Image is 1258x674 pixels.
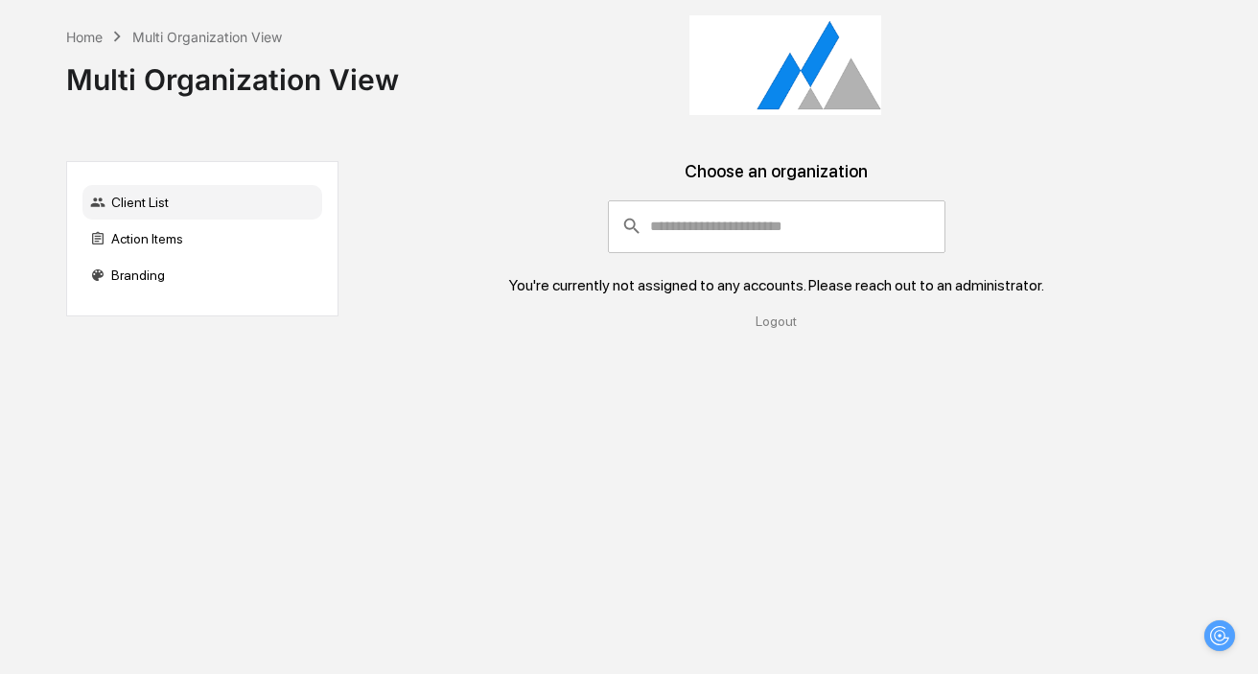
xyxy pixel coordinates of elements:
div: Choose an organization [354,161,1199,200]
div: Action Items [82,221,322,256]
div: consultant-dashboard__filter-organizations-search-bar [608,200,945,252]
div: Home [66,29,103,45]
div: Client List [82,185,322,220]
div: You're currently not assigned to any accounts. Please reach out to an administrator. [509,276,1044,294]
img: Sanchez Gaunt Capital Management [689,15,881,115]
div: Logout [354,314,1199,329]
div: Multi Organization View [66,47,399,97]
div: Multi Organization View [132,29,282,45]
div: Branding [82,258,322,292]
